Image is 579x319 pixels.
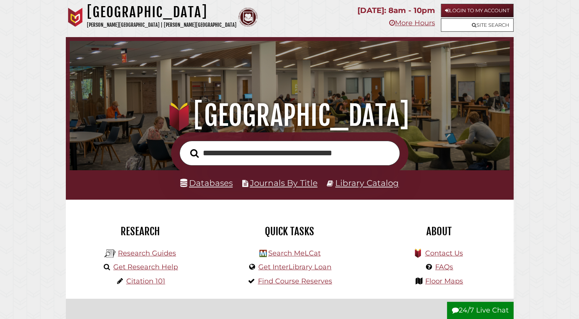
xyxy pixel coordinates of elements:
h2: About [370,225,508,238]
a: Citation 101 [126,277,165,285]
img: Hekman Library Logo [259,250,267,257]
a: FAQs [435,263,453,271]
a: Search MeLCat [268,249,320,257]
a: Databases [180,178,233,188]
a: Floor Maps [425,277,463,285]
p: [PERSON_NAME][GEOGRAPHIC_DATA] | [PERSON_NAME][GEOGRAPHIC_DATA] [87,21,236,29]
img: Hekman Library Logo [104,248,116,259]
h1: [GEOGRAPHIC_DATA] [78,99,501,132]
img: Calvin Theological Seminary [238,8,258,27]
a: Login to My Account [441,4,514,17]
h2: Research [72,225,209,238]
i: Search [190,148,199,158]
a: Find Course Reserves [258,277,332,285]
img: Calvin University [66,8,85,27]
a: Contact Us [425,249,463,257]
a: More Hours [389,19,435,27]
a: Get InterLibrary Loan [258,263,331,271]
a: Research Guides [118,249,176,257]
a: Get Research Help [113,263,178,271]
a: Site Search [441,18,514,32]
h2: Quick Tasks [221,225,359,238]
a: Library Catalog [335,178,399,188]
h1: [GEOGRAPHIC_DATA] [87,4,236,21]
p: [DATE]: 8am - 10pm [357,4,435,17]
button: Search [186,147,202,160]
a: Journals By Title [250,178,318,188]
